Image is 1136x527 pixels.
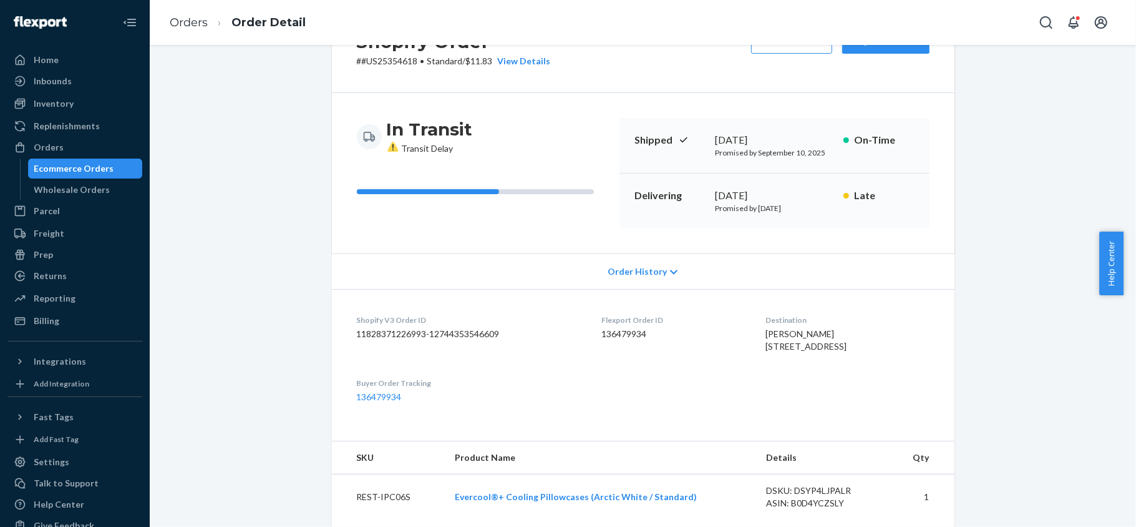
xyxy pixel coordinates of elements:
a: Ecommerce Orders [28,159,143,179]
div: Inventory [34,97,74,110]
a: Talk to Support [7,473,142,493]
div: Add Fast Tag [34,434,79,445]
dd: 136479934 [602,328,746,340]
img: Flexport logo [14,16,67,29]
ol: breadcrumbs [160,4,316,41]
span: [PERSON_NAME] [STREET_ADDRESS] [766,328,847,352]
a: Settings [7,452,142,472]
dt: Shopify V3 Order ID [357,315,582,325]
div: Returns [34,270,67,282]
td: 1 [893,475,954,520]
div: Help Center [34,498,84,511]
button: Open notifications [1061,10,1086,35]
div: Ecommerce Orders [34,162,114,175]
div: Prep [34,249,53,261]
button: Open account menu [1089,10,1114,35]
a: Orders [7,137,142,157]
div: DSKU: DSYP4LJPALR [766,485,883,497]
p: On-Time [854,133,915,147]
dt: Destination [766,315,930,325]
a: Reporting [7,288,142,308]
th: SKU [332,441,445,475]
div: Billing [34,315,59,327]
td: REST-IPC06S [332,475,445,520]
dt: Flexport Order ID [602,315,746,325]
p: # #US25354618 / $11.83 [357,55,551,67]
div: Inbounds [34,75,72,87]
dt: Buyer Order Tracking [357,378,582,388]
a: Evercool®+ Cooling Pillowcases (Arctic White / Standard) [455,491,697,502]
button: View Details [493,55,551,67]
p: Late [854,189,915,203]
th: Details [756,441,893,475]
a: Orders [170,16,208,29]
a: Help Center [7,495,142,515]
a: Order Detail [231,16,306,29]
p: Promised by [DATE] [716,203,833,214]
p: Delivering [634,189,706,203]
div: Fast Tags [34,411,74,423]
button: Fast Tags [7,407,142,427]
div: Home [34,54,59,66]
div: Integrations [34,355,86,368]
th: Qty [893,441,954,475]
a: Home [7,50,142,70]
div: Replenishments [34,120,100,132]
a: Inbounds [7,71,142,91]
a: Freight [7,224,142,244]
span: • [420,56,425,66]
a: 136479934 [357,392,402,402]
a: Add Integration [7,377,142,392]
button: Integrations [7,352,142,372]
div: Reporting [34,292,75,305]
a: Parcel [7,201,142,221]
a: Returns [7,266,142,286]
div: Wholesale Orders [34,184,110,196]
h3: In Transit [387,118,473,140]
div: Parcel [34,205,60,217]
div: Talk to Support [34,477,99,490]
p: Shipped [634,133,706,147]
a: Inventory [7,94,142,114]
dd: 11828371226993-12744353546609 [357,328,582,340]
a: Replenishments [7,116,142,136]
button: Help Center [1099,232,1124,295]
span: Order History [608,265,667,278]
div: Orders [34,141,64,154]
div: Settings [34,456,69,468]
div: [DATE] [716,189,833,203]
div: ASIN: B0D4YCZSLY [766,497,883,510]
span: Standard [427,56,463,66]
span: Transit Delay [387,143,454,154]
div: Freight [34,227,64,240]
button: Open Search Box [1034,10,1059,35]
a: Add Fast Tag [7,432,142,447]
div: Add Integration [34,378,89,389]
a: Billing [7,311,142,331]
th: Product Name [445,441,756,475]
a: Wholesale Orders [28,180,143,200]
button: Close Navigation [117,10,142,35]
p: Promised by September 10, 2025 [716,147,833,158]
div: [DATE] [716,133,833,147]
a: Prep [7,245,142,265]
